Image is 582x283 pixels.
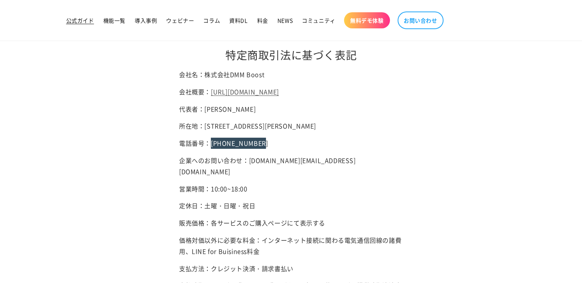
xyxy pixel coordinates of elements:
[179,69,403,80] p: 会社名：株式会社DMM Boost
[179,120,403,132] p: 所在地：[STREET_ADDRESS][PERSON_NAME]
[179,86,403,97] p: 会社概要：
[297,12,340,28] a: コミュニティ
[277,17,293,24] span: NEWS
[179,104,403,115] p: 代表者：[PERSON_NAME]
[179,217,403,229] p: 販売価格：各サービスのご購入ページにて表示する
[130,12,161,28] a: 導入事例
[179,235,403,257] p: 価格対価以外に必要な料金：インターネット接続に関わる電気通信回線の諸費用、LINE for Buisiness料金
[179,183,403,194] p: 営業時間：10:00~18:00
[225,12,252,28] a: 資料DL
[404,17,437,24] span: お問い合わせ
[211,87,279,96] a: [URL][DOMAIN_NAME]
[179,138,403,149] p: 電話番号：[PHONE_NUMBER]
[199,12,225,28] a: コラム
[344,12,390,28] a: 無料デモ体験
[99,12,130,28] a: 機能一覧
[179,200,403,211] p: 定休日：土曜・日曜・祝日
[62,12,99,28] a: 公式ガイド
[302,17,336,24] span: コミュニティ
[273,12,297,28] a: NEWS
[179,263,403,274] p: 支払方法：クレジット決済・請求書払い
[135,17,157,24] span: 導入事例
[253,12,273,28] a: 料金
[161,12,199,28] a: ウェビナー
[179,155,403,177] p: 企業へのお問い合わせ：[DOMAIN_NAME][EMAIL_ADDRESS][DOMAIN_NAME]
[229,17,248,24] span: 資料DL
[179,48,403,62] h1: 特定商取引法に基づく表記
[103,17,126,24] span: 機能一覧
[66,17,94,24] span: 公式ガイド
[398,12,443,29] a: お問い合わせ
[166,17,194,24] span: ウェビナー
[203,17,220,24] span: コラム
[350,17,384,24] span: 無料デモ体験
[257,17,268,24] span: 料金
